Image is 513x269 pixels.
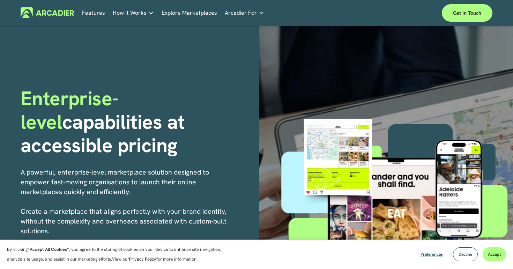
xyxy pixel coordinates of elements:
button: Preferences [415,247,448,261]
button: Decline [453,247,478,261]
button: Accept [483,247,506,261]
span: Decline [459,252,472,257]
a: folder dropdown [225,7,264,18]
img: Arcadier [21,7,74,18]
span: Accept [488,252,501,257]
p: By clicking , you agree to the storing of cookies on your device to enhance site navigation, anal... [7,245,234,264]
a: Features [82,7,105,18]
p: A powerful, enterprise-level marketplace solution designed to empower fast-moving organisations t... [21,167,234,255]
span: Preferences [421,252,443,257]
span: Enterprise-level [21,85,119,135]
span: How It Works [113,8,147,18]
span: Arcadier For [225,8,257,18]
a: Privacy Policy [129,256,156,262]
a: folder dropdown [113,7,154,18]
a: Explore Marketplaces [162,7,217,18]
strong: “Accept All Cookies” [28,247,69,252]
strong: capabilities at accessible pricing [21,109,190,158]
a: Get in touch [442,4,492,22]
